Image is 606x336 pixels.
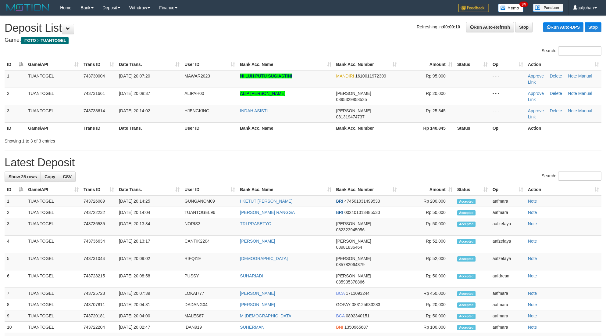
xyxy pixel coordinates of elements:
td: [DATE] 20:09:02 [116,253,182,270]
th: Game/API [26,122,81,134]
span: Rp 95,000 [426,74,446,78]
a: Delete [550,91,562,96]
th: Status: activate to sort column ascending [455,184,490,195]
th: Game/API: activate to sort column ascending [26,59,81,70]
a: TRI PRASETYO [240,221,271,226]
th: Bank Acc. Name: activate to sort column ascending [237,59,333,70]
td: 743726089 [81,195,116,207]
span: Copy 085935378866 to clipboard [336,280,365,284]
td: 743731044 [81,253,116,270]
td: Rp 20,000 [399,299,455,310]
td: aafmara [490,299,526,310]
td: DADANG04 [182,299,237,310]
td: Rp 50,000 [399,218,455,236]
span: BCA [336,313,345,318]
th: ID: activate to sort column descending [5,184,26,195]
a: Note [528,313,537,318]
td: aafzefaya [490,236,526,253]
span: Copy 08981836464 to clipboard [336,245,362,250]
a: ALIP [PERSON_NAME] [240,91,285,96]
td: aafzefaya [490,218,526,236]
td: TUANTOGEL96 [182,207,237,218]
td: aafmara [490,322,526,333]
a: Show 25 rows [5,172,41,182]
a: INDAH ASISTI [240,108,268,113]
img: MOTION_logo.png [5,3,51,12]
span: Refreshing in: [417,24,460,29]
th: Date Trans. [116,122,182,134]
th: Action: activate to sort column ascending [526,59,601,70]
a: Run Auto-Refresh [466,22,514,32]
span: Accepted [457,210,476,215]
td: [DATE] 20:02:47 [116,322,182,333]
a: Note [528,291,537,296]
td: 743728215 [81,270,116,288]
td: [DATE] 20:14:25 [116,195,182,207]
td: 743736634 [81,236,116,253]
img: Button%20Memo.svg [498,4,524,12]
a: Approve [528,108,544,113]
td: TUANTOGEL [26,70,81,88]
td: TUANTOGEL [26,322,81,333]
a: Stop [515,22,533,32]
td: 743736535 [81,218,116,236]
td: 743722232 [81,207,116,218]
span: [PERSON_NAME] [336,108,371,113]
th: Game/API: activate to sort column ascending [26,184,81,195]
span: Rp 20,000 [426,91,446,96]
span: ALIPAH00 [184,91,204,96]
span: CSV [63,174,72,179]
span: Accepted [457,222,476,227]
a: Note [528,221,537,226]
input: Search: [558,46,601,56]
span: [PERSON_NAME] [336,273,371,278]
span: MANDIRI [336,74,354,78]
td: - - - [490,70,526,88]
td: Rp 100,000 [399,322,455,333]
img: panduan.png [533,4,563,12]
td: Rp 450,000 [399,288,455,299]
td: aafmara [490,195,526,207]
a: Note [528,273,537,278]
th: Bank Acc. Number: activate to sort column ascending [334,184,399,195]
td: TUANTOGEL [26,207,81,218]
th: Date Trans.: activate to sort column ascending [116,59,182,70]
span: [PERSON_NAME] [336,91,371,96]
th: Trans ID: activate to sort column ascending [81,184,116,195]
span: [PERSON_NAME] [336,256,371,261]
td: TUANTOGEL [26,105,81,122]
a: CSV [59,172,76,182]
th: Trans ID: activate to sort column ascending [81,59,116,70]
th: Action: activate to sort column ascending [526,184,601,195]
td: 3 [5,105,26,122]
a: SUHERMAN [240,325,264,330]
td: aafzefaya [490,253,526,270]
h1: Latest Deposit [5,157,601,169]
td: CANTIK2204 [182,236,237,253]
span: GOPAY [336,302,351,307]
td: 4 [5,236,26,253]
th: Amount: activate to sort column ascending [399,59,455,70]
td: Rp 50,000 [399,270,455,288]
span: Accepted [457,256,476,262]
td: 743707811 [81,299,116,310]
a: Run Auto-DPS [543,22,583,32]
td: 6 [5,270,26,288]
a: Approve [528,74,544,78]
input: Search: [558,172,601,181]
span: BNI [336,325,343,330]
th: Bank Acc. Number: activate to sort column ascending [334,59,399,70]
td: TUANTOGEL [26,299,81,310]
span: MAWAR2023 [184,74,210,78]
td: TUANTOGEL [26,218,81,236]
span: ITOTO > TUANTOGEL [21,37,69,44]
span: Accepted [457,302,476,308]
td: 1 [5,70,26,88]
th: Date Trans.: activate to sort column ascending [116,184,182,195]
th: Amount: activate to sort column ascending [399,184,455,195]
a: Note [568,108,577,113]
th: Bank Acc. Number [334,122,399,134]
span: Copy 474501031499533 to clipboard [344,199,380,204]
td: aafmara [490,288,526,299]
span: Copy 0895329858525 to clipboard [336,97,367,102]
